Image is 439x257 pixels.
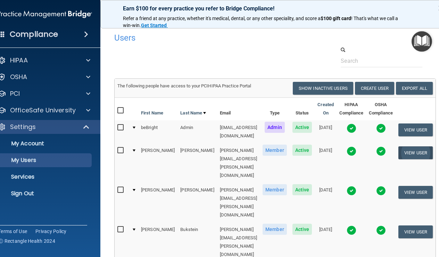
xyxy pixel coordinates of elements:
td: [DATE] [315,120,337,143]
span: Member [263,224,287,235]
span: Member [263,184,287,195]
th: Email [217,98,260,120]
td: Admin [177,120,217,143]
img: tick.e7d51cea.svg [376,186,386,196]
span: ! That's what we call a win-win. [123,16,399,28]
p: OSHA [10,73,27,81]
button: View User [398,123,433,136]
p: PCI [10,89,20,98]
button: View User [398,225,433,238]
button: View User [398,146,433,159]
h4: Users [114,33,298,42]
p: Earn $100 for every practice you refer to Bridge Compliance! [123,5,406,12]
th: OSHA Compliance [366,98,396,120]
h4: Compliance [10,29,58,39]
button: Show Inactive Users [293,82,353,95]
span: Active [292,145,312,156]
a: Get Started [141,23,168,28]
strong: $100 gift card [321,16,351,21]
img: tick.e7d51cea.svg [376,225,386,235]
button: Create User [355,82,394,95]
input: Search [341,54,422,67]
td: [EMAIL_ADDRESS][DOMAIN_NAME] [217,120,260,143]
img: tick.e7d51cea.svg [376,146,386,156]
td: [PERSON_NAME] [138,183,177,222]
th: Type [260,98,290,120]
button: Open Resource Center [412,31,432,52]
a: Created On [317,101,334,117]
a: First Name [141,109,163,117]
td: [DATE] [315,143,337,183]
span: Admin [265,122,285,133]
img: tick.e7d51cea.svg [347,123,356,133]
span: Active [292,122,312,133]
img: tick.e7d51cea.svg [347,186,356,196]
button: View User [398,186,433,199]
th: Status [290,98,315,120]
span: Refer a friend at any practice, whether it's medical, dental, or any other speciality, and score a [123,16,321,21]
span: Member [263,145,287,156]
td: beBright [138,120,177,143]
td: [PERSON_NAME] [138,143,177,183]
span: The following people have access to your PCIHIPAA Practice Portal [117,83,251,88]
a: Export All [396,82,433,95]
span: Active [292,224,312,235]
img: tick.e7d51cea.svg [347,225,356,235]
td: [PERSON_NAME] [177,143,217,183]
p: Settings [10,123,36,131]
p: OfficeSafe University [10,106,76,114]
span: Active [292,184,312,195]
td: [DATE] [315,183,337,222]
th: HIPAA Compliance [337,98,366,120]
img: tick.e7d51cea.svg [347,146,356,156]
a: Last Name [180,109,206,117]
img: tick.e7d51cea.svg [376,123,386,133]
td: [PERSON_NAME][EMAIL_ADDRESS][PERSON_NAME][DOMAIN_NAME] [217,183,260,222]
p: HIPAA [10,56,28,65]
strong: Get Started [141,23,167,28]
td: [PERSON_NAME] [177,183,217,222]
td: [PERSON_NAME][EMAIL_ADDRESS][PERSON_NAME][DOMAIN_NAME] [217,143,260,183]
a: Privacy Policy [35,228,67,235]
